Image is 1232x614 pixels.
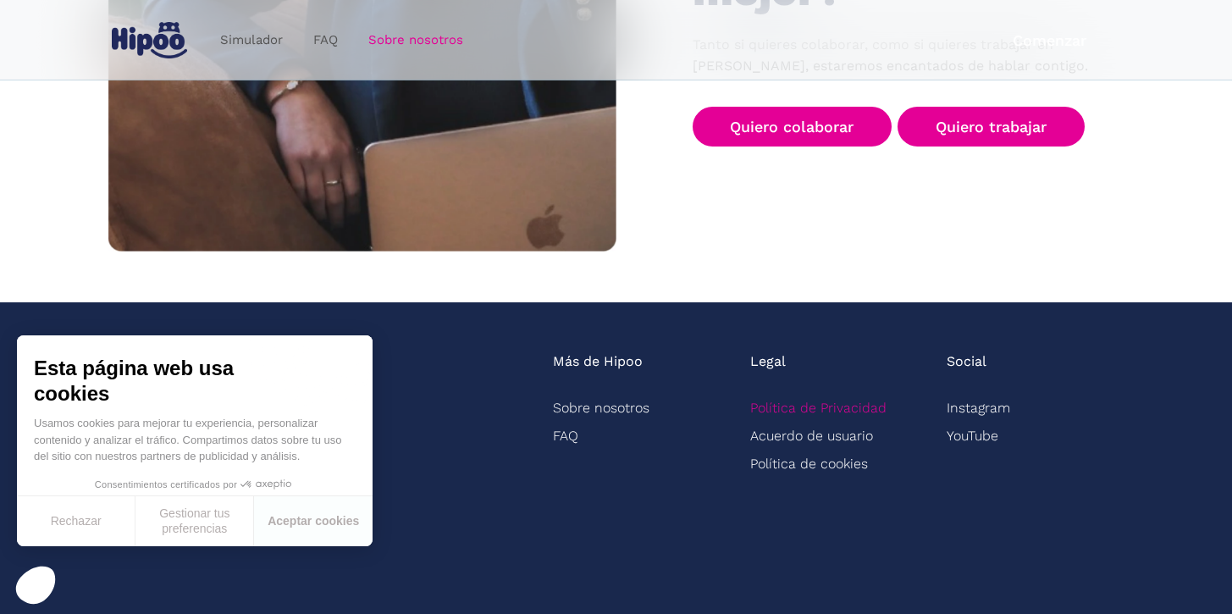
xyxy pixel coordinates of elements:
[947,353,986,371] div: Social
[750,422,873,450] a: Acuerdo de usuario
[553,422,578,450] a: FAQ
[898,107,1085,147] a: Quiero trabajar
[553,394,649,422] a: Sobre nosotros
[947,394,1010,422] a: Instagram
[947,422,998,450] a: YouTube
[693,107,892,147] a: Quiero colaborar
[975,20,1124,60] a: Comenzar
[205,24,298,57] a: Simulador
[553,353,643,371] div: Más de Hipoo
[750,353,786,371] div: Legal
[298,24,353,57] a: FAQ
[353,24,478,57] a: Sobre nosotros
[750,394,887,422] a: Política de Privacidad
[750,450,868,478] a: Política de cookies
[108,15,191,65] a: home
